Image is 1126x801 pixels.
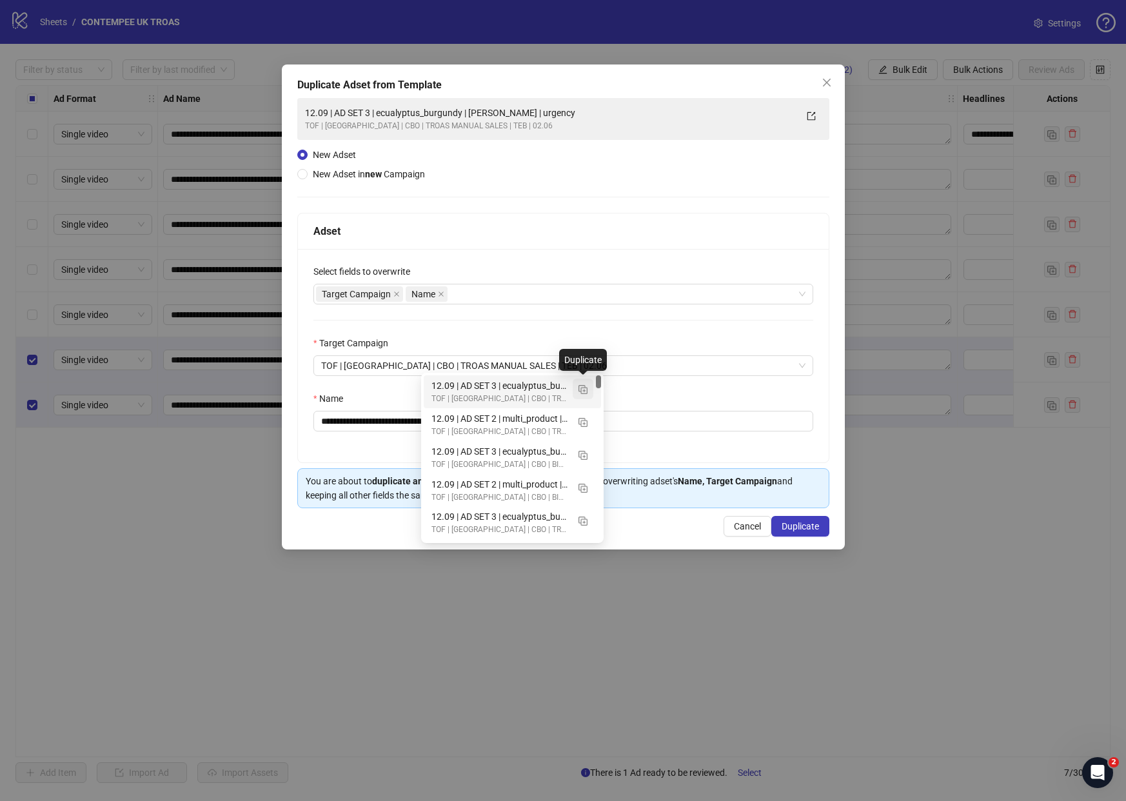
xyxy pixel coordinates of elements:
div: Duplicate [559,349,607,371]
div: 12.09 | AD SET 3 | ecualyptus_burgundy | [PERSON_NAME] | urgency [431,379,568,393]
span: 2 [1109,757,1119,767]
span: Cancel [734,521,761,531]
span: Name [411,287,435,301]
label: Select fields to overwrite [313,264,419,279]
button: Close [816,72,837,93]
div: You are about to the selected adset without any ads, overwriting adset's and keeping all other fi... [306,474,821,502]
img: Duplicate [578,484,588,493]
strong: Name, Target Campaign [678,476,777,486]
strong: new [365,169,382,179]
div: TOF | [GEOGRAPHIC_DATA] | CBO | TROAS MANUAL SALES | TEB | 28.05 [431,524,568,536]
strong: duplicate and publish [372,476,460,486]
div: 12.09 | AD SET 3 | ecualyptus_burgundy | Anna | urgency [424,375,601,408]
span: close [822,77,832,88]
input: Name [313,411,813,431]
div: Duplicate Adset from Template [297,77,829,93]
button: Cancel [724,516,771,537]
div: 12.09 | AD SET 2 | multi_product | [PERSON_NAME] | urgency [431,411,568,426]
span: TOF | UK | CBO | TROAS MANUAL SALES | TEB | 02.06 [321,356,805,375]
span: close [438,291,444,297]
div: 12.09 | AD SET 3 | ecualyptus_burgundy | [PERSON_NAME] | urgency [305,106,796,120]
div: TOF | [GEOGRAPHIC_DATA] | CBO | TROAS MANUAL SALES | TEB | 02.06 [431,426,568,438]
button: Duplicate [573,411,593,432]
label: Name [313,391,351,406]
div: 12.09 | AD SET 2 | multi_product | [PERSON_NAME] | urgency [431,477,568,491]
img: Duplicate [578,385,588,394]
div: 12.09 | AD SET 3 | ecualyptus_burgundy | [PERSON_NAME] | urgency [431,444,568,459]
div: 12.09 | AD SET 3 | ecualyptus_burgundy | Anna | urgency [424,441,601,474]
div: TOF | [GEOGRAPHIC_DATA] | CBO | TROAS MANUAL SALES | TEB | 02.06 [305,120,796,132]
div: 12.09 | AD SET 3 | ecualyptus_burgundy | Anna | urgency [424,506,601,539]
span: Name [406,286,448,302]
label: Target Campaign [313,336,397,350]
span: New Adset in Campaign [313,169,425,179]
span: Target Campaign [322,287,391,301]
button: Duplicate [771,516,829,537]
span: Target Campaign [316,286,403,302]
img: Duplicate [578,418,588,427]
span: close [393,291,400,297]
button: Duplicate [573,477,593,498]
button: Duplicate [573,509,593,530]
div: 12.09 | AD SET 2 | multi_product | Anna | urgency [424,539,601,572]
span: New Adset [313,150,356,160]
div: Adset [313,223,813,239]
span: export [807,112,816,121]
img: Duplicate [578,451,588,460]
div: 12.09 | AD SET 2 | multi_product | Anna | urgency [424,408,601,441]
div: TOF | [GEOGRAPHIC_DATA] | CBO | BID CAP MANUAL SALES | TEB | 28.05 [431,491,568,504]
button: Duplicate [573,379,593,399]
iframe: Intercom live chat [1082,757,1113,788]
span: Duplicate [782,521,819,531]
img: Duplicate [578,517,588,526]
div: 12.09 | AD SET 3 | ecualyptus_burgundy | [PERSON_NAME] | urgency [431,509,568,524]
button: Duplicate [573,444,593,465]
div: 12.09 | AD SET 2 | multi_product | Anna | urgency [424,474,601,507]
div: TOF | [GEOGRAPHIC_DATA] | CBO | BID CAP MANUAL SALES | TEB | 28.05 [431,459,568,471]
div: TOF | [GEOGRAPHIC_DATA] | CBO | TROAS MANUAL SALES | TEB | 02.06 [431,393,568,405]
